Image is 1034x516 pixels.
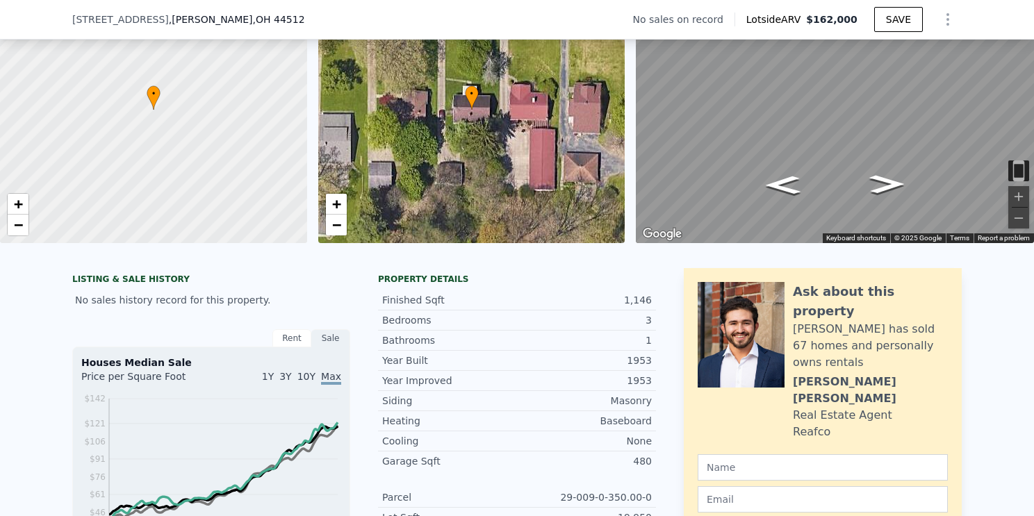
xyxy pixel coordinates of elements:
div: Rent [272,329,311,347]
div: 1953 [517,353,652,367]
div: Year Built [382,353,517,367]
div: Masonry [517,394,652,408]
a: Terms (opens in new tab) [950,234,969,242]
div: 3 [517,313,652,327]
div: Siding [382,394,517,408]
span: $162,000 [806,14,857,25]
tspan: $106 [84,437,106,447]
div: No sales on record [633,13,735,26]
div: None [517,434,652,448]
button: SAVE [874,7,923,32]
div: Bathrooms [382,333,517,347]
a: Zoom out [8,215,28,235]
a: Report a problem [978,234,1030,242]
div: Houses Median Sale [81,356,341,369]
div: • [465,85,479,110]
span: • [147,88,161,100]
div: Year Improved [382,374,517,388]
tspan: $61 [90,490,106,499]
div: 29-009-0-350.00-0 [517,490,652,504]
span: © 2025 Google [894,234,942,242]
input: Email [698,486,948,513]
span: • [465,88,479,100]
div: Bedrooms [382,313,517,327]
div: Price per Square Foot [81,369,211,392]
div: [PERSON_NAME] [PERSON_NAME] [793,374,948,407]
span: , OH 44512 [253,14,305,25]
button: Zoom out [1008,208,1029,228]
div: Property details [378,274,656,285]
span: [STREET_ADDRESS] [72,13,169,26]
span: Max [321,371,341,385]
span: + [14,195,23,213]
tspan: $91 [90,454,106,464]
div: Finished Sqft [382,293,517,307]
path: Go West, Indianola Rd [855,171,920,198]
span: + [331,195,340,213]
div: Ask about this property [793,282,948,321]
div: 1,146 [517,293,652,307]
span: Lotside ARV [746,13,806,26]
span: 10Y [297,371,315,382]
tspan: $121 [84,419,106,428]
div: 480 [517,454,652,468]
button: Toggle motion tracking [1008,160,1029,181]
tspan: $76 [90,472,106,482]
div: • [147,85,161,110]
a: Zoom in [326,194,347,215]
button: Zoom in [1008,186,1029,207]
a: Zoom in [8,194,28,215]
div: Cooling [382,434,517,448]
span: , [PERSON_NAME] [169,13,305,26]
div: Garage Sqft [382,454,517,468]
div: Baseboard [517,414,652,428]
input: Name [698,454,948,481]
span: − [331,216,340,233]
div: LISTING & SALE HISTORY [72,274,350,288]
div: [PERSON_NAME] has sold 67 homes and personally owns rentals [793,321,948,371]
span: 3Y [279,371,291,382]
tspan: $142 [84,394,106,403]
a: Open this area in Google Maps (opens a new window) [639,225,685,243]
button: Show Options [934,6,962,33]
div: Sale [311,329,350,347]
span: 1Y [262,371,274,382]
path: Go East, Indianola Rd [750,172,816,199]
div: No sales history record for this property. [72,288,350,313]
button: Keyboard shortcuts [826,233,886,243]
a: Zoom out [326,215,347,235]
span: − [14,216,23,233]
div: 1953 [517,374,652,388]
img: Google [639,225,685,243]
div: Parcel [382,490,517,504]
div: Heating [382,414,517,428]
div: Real Estate Agent [793,407,892,424]
div: 1 [517,333,652,347]
div: Reafco [793,424,830,440]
